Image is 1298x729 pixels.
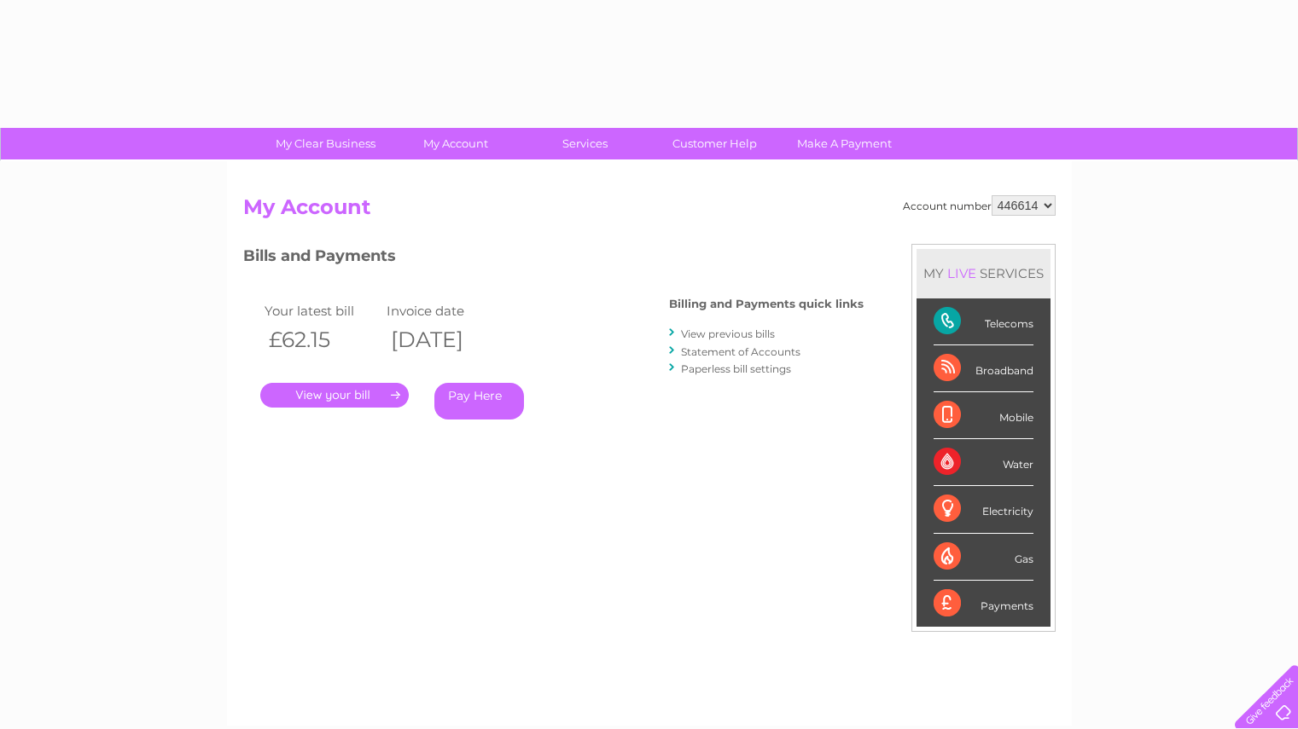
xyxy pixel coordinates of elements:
div: LIVE [944,265,980,281]
h3: Bills and Payments [243,244,864,274]
a: My Account [385,128,526,159]
h4: Billing and Payments quick links [669,298,864,310]
a: Pay Here [434,383,524,419]
a: Services [515,128,655,159]
div: Telecoms [934,298,1033,345]
td: Your latest bill [260,299,383,322]
th: £62.15 [260,322,383,357]
div: Mobile [934,392,1033,439]
a: My Clear Business [255,128,396,159]
div: Electricity [934,486,1033,533]
div: Broadband [934,345,1033,392]
a: Make A Payment [774,128,915,159]
a: . [260,383,409,408]
div: Gas [934,534,1033,581]
a: View previous bills [681,327,775,340]
td: Invoice date [382,299,505,322]
div: MY SERVICES [917,249,1051,298]
a: Paperless bill settings [681,362,791,375]
a: Statement of Accounts [681,345,800,358]
h2: My Account [243,195,1056,228]
th: [DATE] [382,322,505,357]
div: Water [934,439,1033,486]
div: Payments [934,581,1033,627]
a: Customer Help [644,128,785,159]
div: Account number [903,195,1056,216]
